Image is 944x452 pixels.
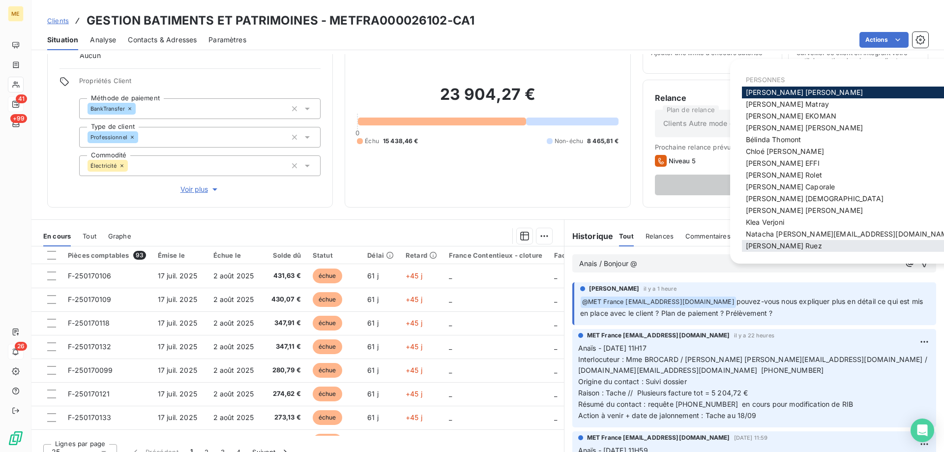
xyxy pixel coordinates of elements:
div: Statut [313,251,355,259]
input: Ajouter une valeur [128,161,136,170]
span: _ [554,271,557,280]
span: @ MET France [EMAIL_ADDRESS][DOMAIN_NAME] [581,297,736,308]
span: Voir plus [180,184,220,194]
h3: GESTION BATIMENTS ET PATRIMOINES - METFRA000026102-CA1 [87,12,474,30]
button: Actions [859,32,909,48]
span: échue [313,269,342,283]
span: 8 465,81 € [587,137,619,146]
span: Prochaine relance prévue le [655,143,916,151]
span: F-250170121 [68,390,110,398]
span: +45 j [406,271,422,280]
span: il y a 22 heures [734,332,774,338]
span: Voir [667,181,875,189]
span: 61 j [367,342,379,351]
span: échue [313,363,342,378]
div: Solde dû [265,251,301,259]
span: _ [554,342,557,351]
span: _ [449,413,452,422]
span: 17 juil. 2025 [158,390,197,398]
span: [PERSON_NAME] [PERSON_NAME] [746,123,863,132]
span: Niveau 5 [669,157,696,165]
span: Surveiller ce client en intégrant votre outil de gestion des risques client. [796,49,920,64]
span: Contacts & Adresses [128,35,197,45]
span: échue [313,434,342,449]
a: Clients [47,16,69,26]
span: 26 [15,342,27,351]
span: 347,11 € [265,342,301,352]
span: 15 438,46 € [383,137,418,146]
span: 2 août 2025 [213,342,254,351]
h2: 23 904,27 € [357,85,618,114]
span: 41 [16,94,27,103]
span: échue [313,292,342,307]
span: Anais / Bonjour @ [579,259,638,268]
span: [DATE] 11:59 [734,435,768,441]
span: 431,63 € [265,271,301,281]
span: échue [313,387,342,401]
span: _ [554,413,557,422]
span: Non-échu [555,137,583,146]
span: Analyse [90,35,116,45]
span: Échu [365,137,379,146]
span: +45 j [406,295,422,303]
h6: Relance [655,92,916,104]
span: [PERSON_NAME] EKOMAN [746,112,836,120]
span: 2 août 2025 [213,366,254,374]
span: F-250170109 [68,295,112,303]
span: [PERSON_NAME] EFFI [746,159,820,167]
span: [PERSON_NAME] Caporale [746,182,835,191]
span: Commentaires [685,232,731,240]
span: +45 j [406,366,422,374]
span: Électricité [90,163,117,169]
span: 2 août 2025 [213,319,254,327]
span: 93 [133,251,146,260]
input: Ajouter une valeur [138,133,146,142]
span: [PERSON_NAME] Rolet [746,171,822,179]
span: 280,79 € [265,365,301,375]
div: Émise le [158,251,202,259]
span: En cours [43,232,71,240]
span: _ [449,342,452,351]
span: 61 j [367,413,379,422]
span: Anaïs - [DATE] 11H17 Interlocuteur : Mme BROCARD / [PERSON_NAME] [PERSON_NAME][EMAIL_ADDRESS][DOM... [578,344,929,420]
span: 61 j [367,271,379,280]
span: 273,13 € [265,413,301,422]
span: [PERSON_NAME] [DEMOGRAPHIC_DATA] [746,194,884,203]
button: Voir plus [79,184,321,195]
span: Tout [619,232,634,240]
img: Logo LeanPay [8,430,24,446]
button: Voir [655,175,896,195]
span: 2 août 2025 [213,271,254,280]
div: ME [8,6,24,22]
span: [PERSON_NAME] Ruez [746,241,822,250]
h6: Historique [564,230,614,242]
span: échue [313,316,342,331]
span: _ [554,390,557,398]
span: [PERSON_NAME] [PERSON_NAME] [746,206,863,214]
span: 2 août 2025 [213,413,254,422]
span: échue [313,410,342,425]
div: France Contentieux - cloture [449,251,542,259]
span: [PERSON_NAME] [PERSON_NAME] [746,88,863,96]
div: Délai [367,251,394,259]
span: Tout [83,232,96,240]
span: pouvez-vous nous expliquer plus en détail ce qui est mis en place avec le client ? Plan de paieme... [580,297,925,317]
span: +45 j [406,342,422,351]
span: F-250170118 [68,319,110,327]
span: +45 j [406,413,422,422]
span: 0 [355,129,359,137]
span: 2 août 2025 [213,295,254,303]
span: 17 juil. 2025 [158,271,197,280]
div: Pièces comptables [68,251,146,260]
span: échue [313,339,342,354]
span: _ [449,271,452,280]
span: MET France [EMAIL_ADDRESS][DOMAIN_NAME] [587,331,730,340]
span: 347,91 € [265,318,301,328]
span: _ [449,319,452,327]
span: _ [554,366,557,374]
span: F-250170099 [68,366,113,374]
div: Open Intercom Messenger [911,419,934,442]
span: +45 j [406,390,422,398]
span: Klea Verjoni [746,218,784,226]
span: 17 juil. 2025 [158,366,197,374]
